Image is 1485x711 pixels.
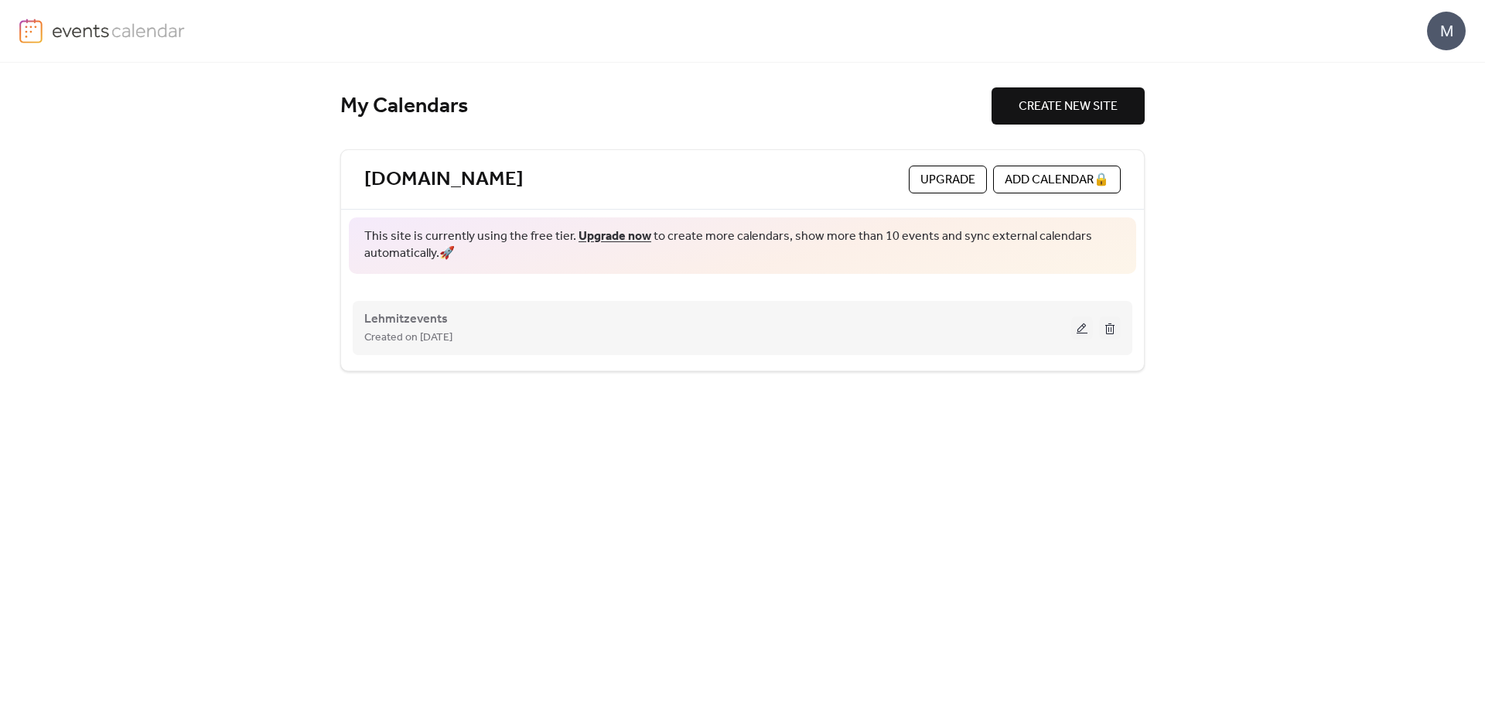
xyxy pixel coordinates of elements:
[364,228,1121,263] span: This site is currently using the free tier. to create more calendars, show more than 10 events an...
[1427,12,1466,50] div: M
[364,310,448,329] span: Lehmitzevents
[1019,97,1118,116] span: CREATE NEW SITE
[579,224,651,248] a: Upgrade now
[52,19,186,42] img: logo-type
[19,19,43,43] img: logo
[920,171,975,190] span: Upgrade
[364,167,524,193] a: [DOMAIN_NAME]
[340,93,992,120] div: My Calendars
[364,315,448,323] a: Lehmitzevents
[992,87,1145,125] button: CREATE NEW SITE
[364,329,452,347] span: Created on [DATE]
[909,166,987,193] button: Upgrade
